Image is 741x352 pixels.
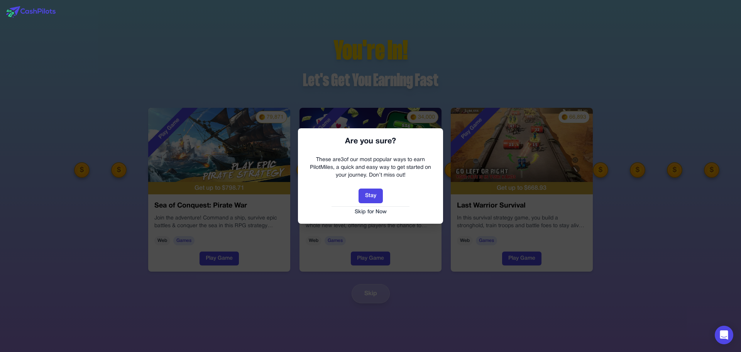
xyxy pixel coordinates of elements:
img: CashPilots Logo [6,6,56,18]
div: These are 3 of our most popular ways to earn PilotMiles, a quick and easy way to get started on y... [306,156,435,179]
div: Are you sure? [306,136,435,147]
button: Stay [359,189,383,203]
div: Open Intercom Messenger [715,326,733,344]
button: Skip for Now [306,208,435,216]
